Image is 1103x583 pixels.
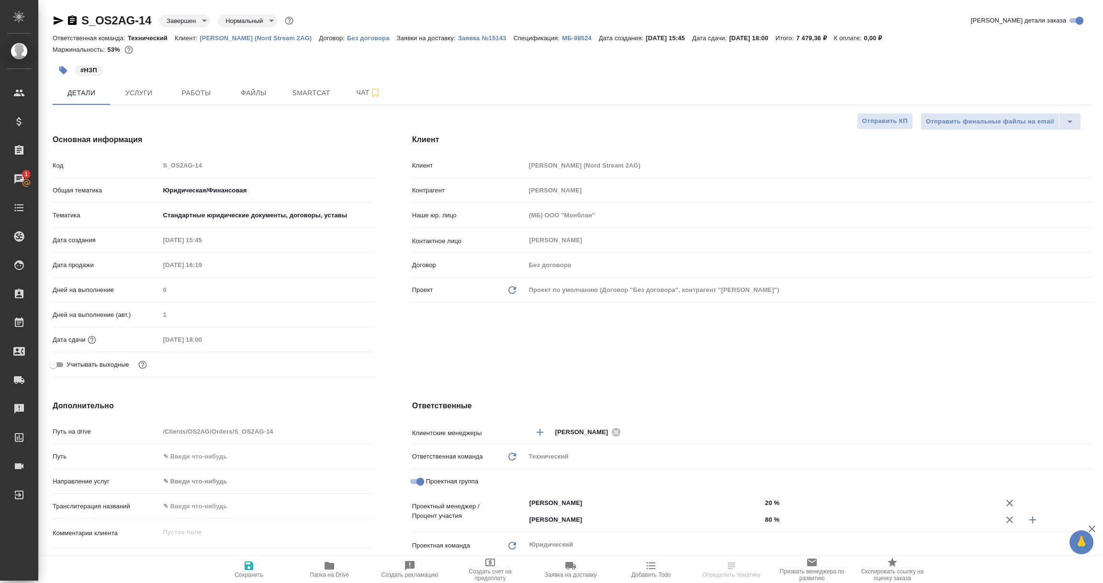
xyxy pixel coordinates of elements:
[530,556,611,583] button: Заявка на доставку
[289,556,370,583] button: Папка на Drive
[412,502,526,521] p: Проектный менеджер / Процент участия
[160,449,374,463] input: ✎ Введи что-нибудь
[80,66,97,75] p: #НЗП
[412,161,526,170] p: Клиент
[160,473,374,490] div: ✎ Введи что-нибудь
[526,158,1092,172] input: Пустое поле
[209,556,289,583] button: Сохранить
[772,556,852,583] button: Призвать менеджера по развитию
[450,556,530,583] button: Создать счет на предоплату
[1073,532,1090,552] span: 🙏
[526,208,1092,222] input: Пустое поле
[173,87,219,99] span: Работы
[926,116,1054,127] span: Отправить финальные файлы на email
[526,183,1092,197] input: Пустое поле
[67,15,78,26] button: Скопировать ссылку
[53,260,160,270] p: Дата продажи
[971,16,1066,25] span: [PERSON_NAME] детали заказа
[288,87,334,99] span: Smartcat
[834,34,864,42] p: К оплате:
[691,556,772,583] button: Определить тематику
[1069,530,1093,554] button: 🙏
[81,14,151,27] a: S_OS2AG-14
[777,568,846,582] span: Призвать менеджера по развитию
[53,452,160,461] p: Путь
[53,46,107,53] p: Маржинальность:
[160,233,244,247] input: Пустое поле
[160,182,374,199] div: Юридическая/Финансовая
[74,66,104,74] span: НЗП
[159,14,210,27] div: Завершен
[370,556,450,583] button: Создать рекламацию
[200,34,319,42] a: [PERSON_NAME] (Nord Stream 2AG)
[175,34,200,42] p: Клиент:
[163,477,362,486] div: ✎ Введи что-нибудь
[319,34,347,42] p: Договор:
[562,34,599,42] a: МБ-98524
[107,46,122,53] p: 53%
[756,502,758,504] button: Open
[53,235,160,245] p: Дата создания
[160,333,244,347] input: Пустое поле
[116,87,162,99] span: Услуги
[1087,431,1089,433] button: Open
[2,167,36,191] a: 1
[19,169,34,179] span: 1
[864,34,889,42] p: 0,00 ₽
[136,359,149,371] button: Выбери, если сб и вс нужно считать рабочими днями для выполнения заказа.
[458,34,514,43] button: Заявка №15143
[235,572,263,578] span: Сохранить
[67,360,129,370] span: Учитывать выходные
[646,34,692,42] p: [DATE] 15:45
[53,335,86,345] p: Дата сдачи
[729,34,776,42] p: [DATE] 18:00
[53,528,160,538] p: Комментарии клиента
[53,134,374,146] h4: Основная информация
[526,282,1092,298] div: Проект по умолчанию (Договор "Без договора", контрагент "[PERSON_NAME]")
[53,502,160,511] p: Транслитерация названий
[53,427,160,437] p: Путь на drive
[762,513,998,527] input: ✎ Введи что-нибудь
[370,87,381,99] svg: Подписаться
[555,426,624,438] div: [PERSON_NAME]
[458,34,514,42] p: Заявка №15143
[412,285,433,295] p: Проект
[412,428,526,438] p: Клиентские менеджеры
[526,448,1092,465] div: Технический
[921,113,1081,130] div: split button
[283,14,295,27] button: Доп статусы указывают на важность/срочность заказа
[160,308,374,322] input: Пустое поле
[412,260,526,270] p: Договор
[160,158,374,172] input: Пустое поле
[857,113,913,130] button: Отправить КП
[412,134,1092,146] h4: Клиент
[599,34,646,42] p: Дата создания:
[526,258,1092,272] input: Пустое поле
[412,541,470,550] p: Проектная команда
[231,87,277,99] span: Файлы
[347,34,397,42] a: Без договора
[53,477,160,486] p: Направление услуг
[53,161,160,170] p: Код
[160,283,374,297] input: Пустое поле
[58,87,104,99] span: Детали
[611,556,691,583] button: Добавить Todo
[346,87,392,99] span: Чат
[53,15,64,26] button: Скопировать ссылку для ЯМессенджера
[164,17,199,25] button: Завершен
[53,211,160,220] p: Тематика
[53,400,374,412] h4: Дополнительно
[555,427,614,437] span: [PERSON_NAME]
[160,499,374,513] input: ✎ Введи что-нибудь
[862,116,908,127] span: Отправить КП
[412,186,526,195] p: Контрагент
[631,572,671,578] span: Добавить Todo
[412,452,483,461] p: Ответственная команда
[53,186,160,195] p: Общая тематика
[456,568,525,582] span: Создать счет на предоплату
[852,556,933,583] button: Скопировать ссылку на оценку заказа
[160,207,374,224] div: Стандартные юридические документы, договоры, уставы
[692,34,729,42] p: Дата сдачи:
